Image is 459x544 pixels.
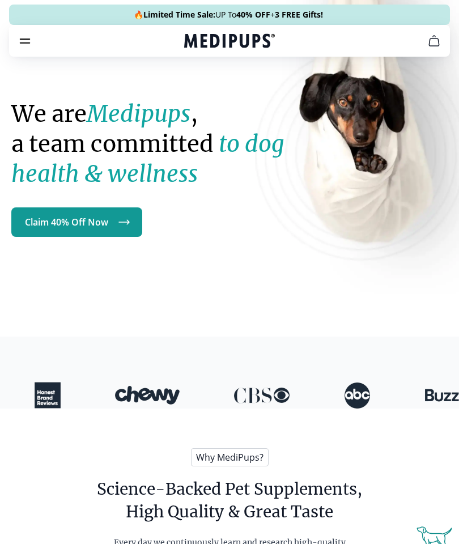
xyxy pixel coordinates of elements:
[11,99,335,189] h1: We are , a team committed
[184,32,275,52] a: Medipups
[11,207,142,237] a: Claim 40% Off Now
[87,100,190,128] strong: Medipups
[191,448,269,466] span: Why MediPups?
[18,34,32,48] button: burger-menu
[134,9,323,20] span: 🔥 UP To +
[420,27,448,54] button: cart
[97,478,362,523] h2: Science-Backed Pet Supplements, High Quality & Great Taste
